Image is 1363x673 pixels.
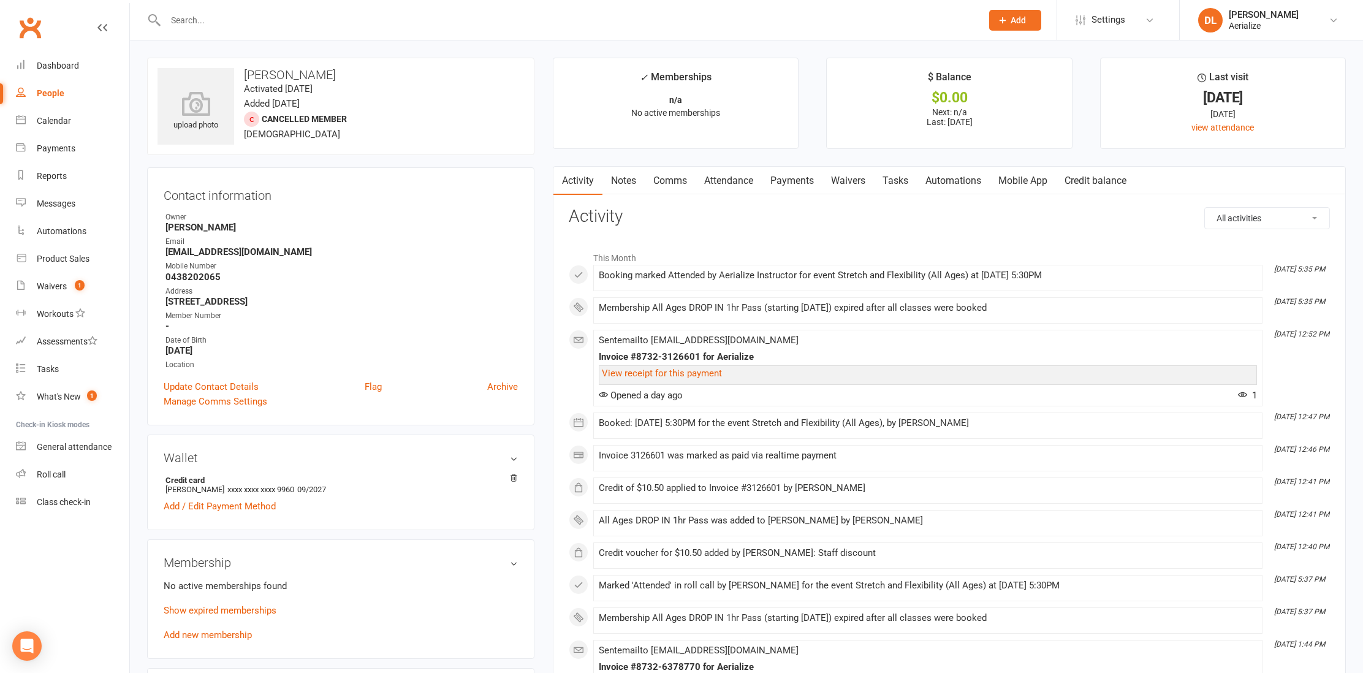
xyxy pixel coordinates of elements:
[16,107,129,135] a: Calendar
[158,91,234,132] div: upload photo
[16,190,129,218] a: Messages
[1274,640,1325,648] i: [DATE] 1:44 PM
[669,95,682,105] strong: n/a
[164,605,276,616] a: Show expired memberships
[165,222,518,233] strong: [PERSON_NAME]
[917,167,990,195] a: Automations
[165,345,518,356] strong: [DATE]
[640,72,648,83] i: ✓
[838,107,1060,127] p: Next: n/a Last: [DATE]
[16,356,129,383] a: Tasks
[1274,510,1329,519] i: [DATE] 12:41 PM
[37,143,75,153] div: Payments
[696,167,762,195] a: Attendance
[165,260,518,272] div: Mobile Number
[553,167,602,195] a: Activity
[599,515,1257,526] div: All Ages DROP IN 1hr Pass was added to [PERSON_NAME] by [PERSON_NAME]
[599,613,1257,623] div: Membership All Ages DROP IN 1hr Pass (starting [DATE]) expired after all classes were booked
[164,556,518,569] h3: Membership
[1274,265,1325,273] i: [DATE] 5:35 PM
[599,335,799,346] span: Sent email to [EMAIL_ADDRESS][DOMAIN_NAME]
[37,497,91,507] div: Class check-in
[16,218,129,245] a: Automations
[164,499,276,514] a: Add / Edit Payment Method
[244,83,313,94] time: Activated [DATE]
[162,12,973,29] input: Search...
[37,171,67,181] div: Reports
[1274,575,1325,584] i: [DATE] 5:37 PM
[16,328,129,356] a: Assessments
[1112,107,1334,121] div: [DATE]
[1191,123,1254,132] a: view attendance
[599,451,1257,461] div: Invoice 3126601 was marked as paid via realtime payment
[75,280,85,291] span: 1
[1274,413,1329,421] i: [DATE] 12:47 PM
[37,470,66,479] div: Roll call
[569,207,1330,226] h3: Activity
[165,296,518,307] strong: [STREET_ADDRESS]
[874,167,917,195] a: Tasks
[165,272,518,283] strong: 0438202065
[37,254,89,264] div: Product Sales
[37,364,59,374] div: Tasks
[37,336,97,346] div: Assessments
[822,167,874,195] a: Waivers
[297,485,326,494] span: 09/2027
[12,631,42,661] div: Open Intercom Messenger
[16,52,129,80] a: Dashboard
[16,433,129,461] a: General attendance kiosk mode
[164,184,518,202] h3: Contact information
[1092,6,1125,34] span: Settings
[37,61,79,70] div: Dashboard
[599,548,1257,558] div: Credit voucher for $10.50 added by [PERSON_NAME]: Staff discount
[165,286,518,297] div: Address
[1274,607,1325,616] i: [DATE] 5:37 PM
[838,91,1060,104] div: $0.00
[16,245,129,273] a: Product Sales
[1198,69,1248,91] div: Last visit
[640,69,712,92] div: Memberships
[165,246,518,257] strong: [EMAIL_ADDRESS][DOMAIN_NAME]
[599,390,683,401] span: Opened a day ago
[165,335,518,346] div: Date of Birth
[990,167,1056,195] a: Mobile App
[37,199,75,208] div: Messages
[1274,477,1329,486] i: [DATE] 12:41 PM
[989,10,1041,31] button: Add
[227,485,294,494] span: xxxx xxxx xxxx 9960
[599,418,1257,428] div: Booked: [DATE] 5:30PM for the event Stretch and Flexibility (All Ages), by [PERSON_NAME]
[631,108,720,118] span: No active memberships
[164,579,518,593] p: No active memberships found
[1011,15,1026,25] span: Add
[16,273,129,300] a: Waivers 1
[1274,330,1329,338] i: [DATE] 12:52 PM
[1056,167,1135,195] a: Credit balance
[16,489,129,516] a: Class kiosk mode
[37,392,81,401] div: What's New
[16,383,129,411] a: What's New1
[599,270,1257,281] div: Booking marked Attended by Aerialize Instructor for event Stretch and Flexibility (All Ages) at [...
[37,281,67,291] div: Waivers
[165,236,518,248] div: Email
[165,310,518,322] div: Member Number
[1229,20,1299,31] div: Aerialize
[37,442,112,452] div: General attendance
[16,162,129,190] a: Reports
[1229,9,1299,20] div: [PERSON_NAME]
[599,483,1257,493] div: Credit of $10.50 applied to Invoice #3126601 by [PERSON_NAME]
[165,359,518,371] div: Location
[165,476,512,485] strong: Credit card
[164,394,267,409] a: Manage Comms Settings
[37,309,74,319] div: Workouts
[1274,297,1325,306] i: [DATE] 5:35 PM
[164,379,259,394] a: Update Contact Details
[16,461,129,489] a: Roll call
[599,303,1257,313] div: Membership All Ages DROP IN 1hr Pass (starting [DATE]) expired after all classes were booked
[16,135,129,162] a: Payments
[1274,542,1329,551] i: [DATE] 12:40 PM
[599,662,1257,672] div: Invoice #8732-6378770 for Aerialize
[569,245,1330,265] li: This Month
[165,321,518,332] strong: -
[602,167,645,195] a: Notes
[1274,445,1329,454] i: [DATE] 12:46 PM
